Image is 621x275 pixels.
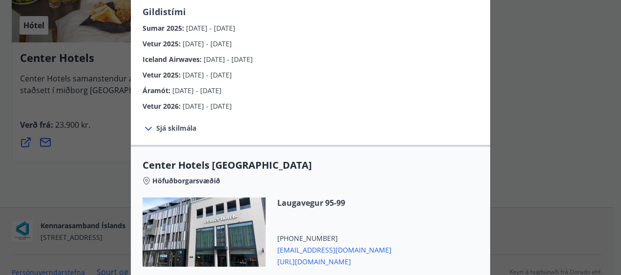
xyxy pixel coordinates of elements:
span: Vetur 2025 : [143,39,183,48]
span: Sumar 2025 : [143,23,186,33]
span: Iceland Airwaves : [143,55,204,64]
span: [DATE] - [DATE] [186,23,235,33]
span: [DATE] - [DATE] [204,55,253,64]
span: Gildistími [143,6,186,18]
span: [DATE] - [DATE] [183,39,232,48]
